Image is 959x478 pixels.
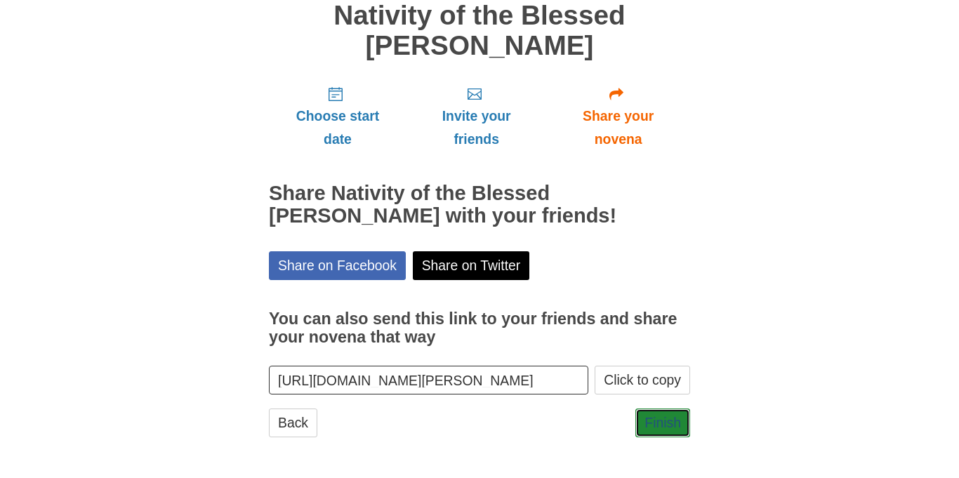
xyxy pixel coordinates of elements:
[269,409,317,437] a: Back
[546,74,690,158] a: Share your novena
[413,251,530,280] a: Share on Twitter
[406,74,546,158] a: Invite your friends
[269,310,690,346] h3: You can also send this link to your friends and share your novena that way
[269,74,406,158] a: Choose start date
[269,1,690,60] h1: Nativity of the Blessed [PERSON_NAME]
[595,366,690,394] button: Click to copy
[269,182,690,227] h2: Share Nativity of the Blessed [PERSON_NAME] with your friends!
[269,251,406,280] a: Share on Facebook
[635,409,690,437] a: Finish
[560,105,676,151] span: Share your novena
[283,105,392,151] span: Choose start date
[421,105,532,151] span: Invite your friends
